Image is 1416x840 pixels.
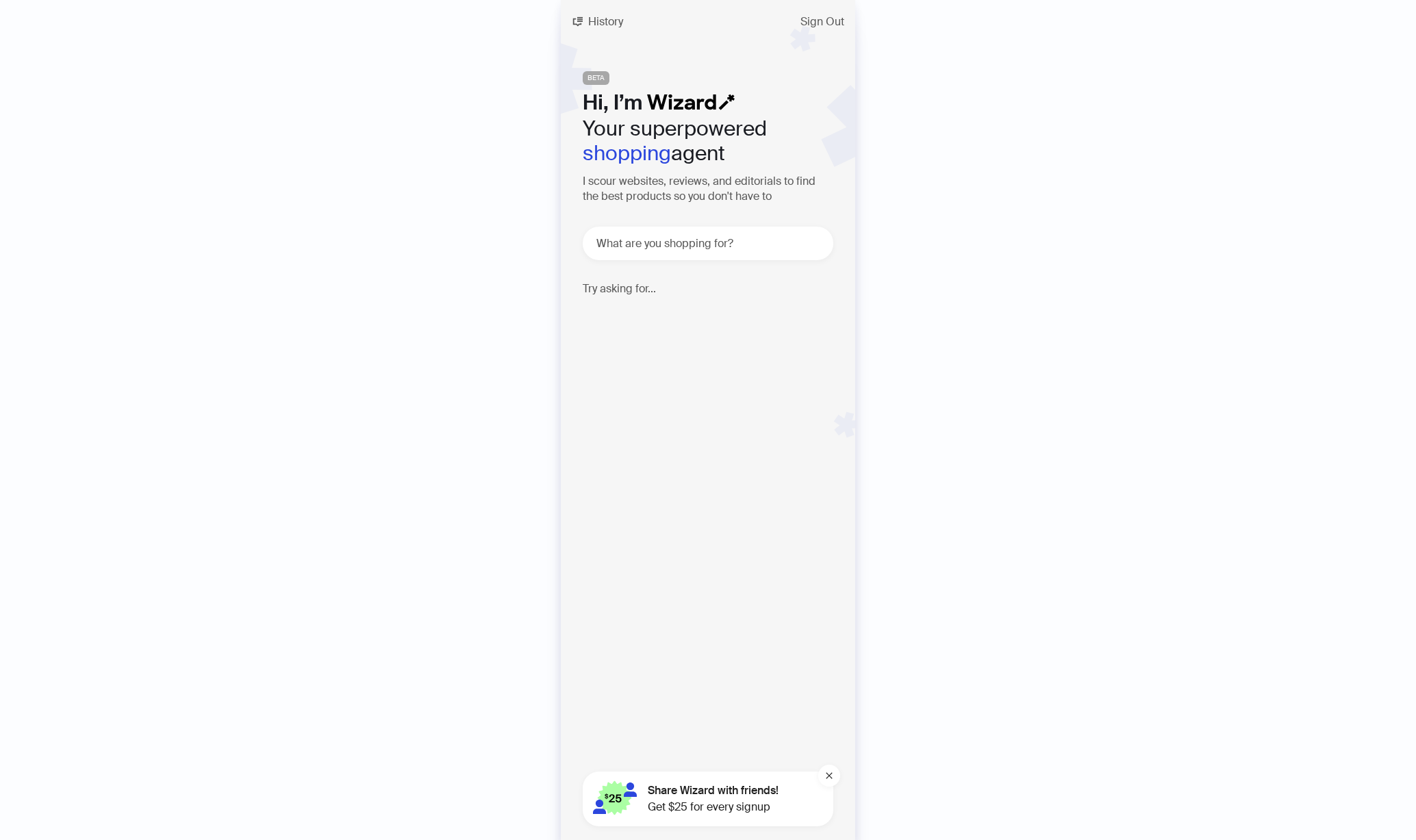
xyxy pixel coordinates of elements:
span: Get $25 for every signup [648,799,779,815]
h2: Your superpowered agent [583,116,833,166]
h4: Try asking for... [583,282,833,295]
button: Sign Out [789,11,855,33]
span: Sign Out [800,16,844,27]
span: Hi, I’m [583,89,642,116]
span: close [825,772,833,780]
em: shopping [583,140,671,166]
span: BETA [583,71,609,85]
span: History [588,16,623,27]
span: Share Wizard with friends! [648,782,779,799]
button: History [561,11,634,33]
h3: I scour websites, reviews, and editorials to find the best products so you don't have to [583,174,833,205]
button: Share Wizard with friends!Get $25 for every signup [583,772,833,826]
div: I need moisturizer that is targeted for sensitive skin 🧴 [595,306,835,347]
